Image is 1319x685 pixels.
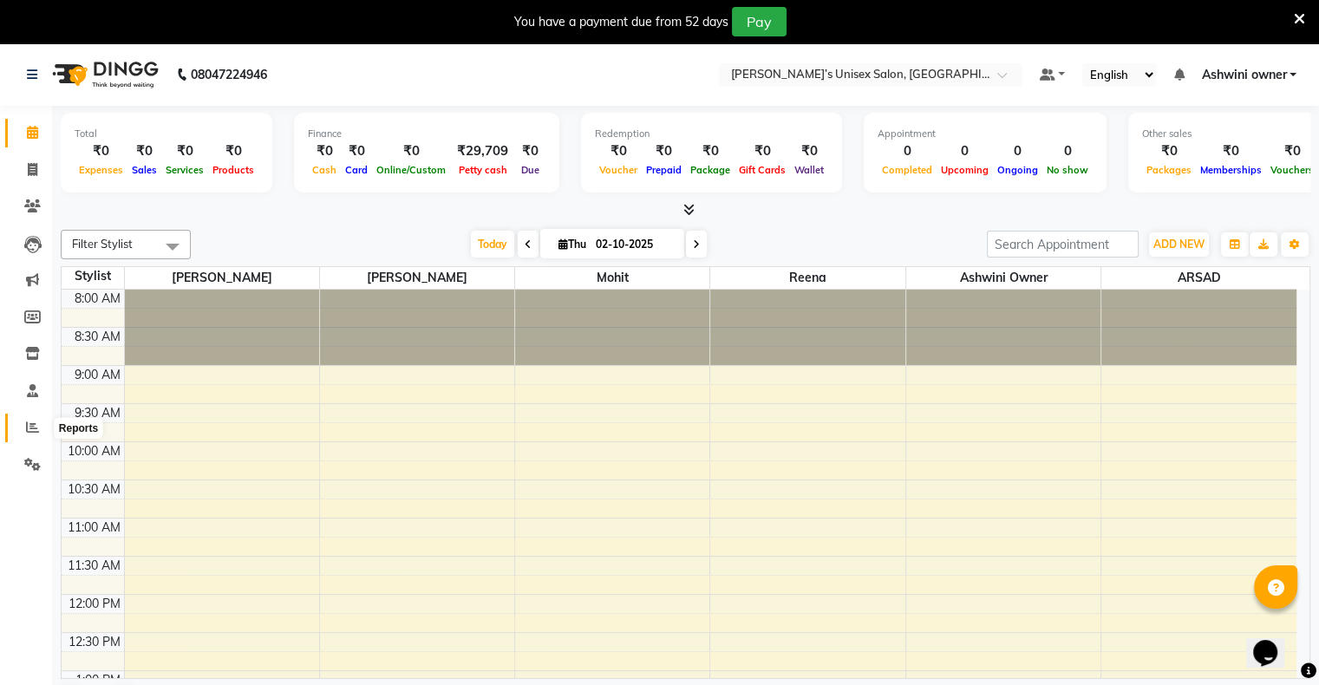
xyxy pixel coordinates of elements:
div: ₹0 [161,141,208,161]
b: 08047224946 [191,50,267,99]
div: ₹0 [790,141,828,161]
span: Reena [710,267,904,289]
span: Vouchers [1266,164,1318,176]
div: ₹0 [686,141,735,161]
div: Appointment [878,127,1093,141]
span: Ashwini owner [906,267,1100,289]
span: Ongoing [993,164,1042,176]
span: Mohit [515,267,709,289]
span: Sales [127,164,161,176]
div: Redemption [595,127,828,141]
div: Stylist [62,267,124,285]
span: Products [208,164,258,176]
input: Search Appointment [987,231,1139,258]
div: Finance [308,127,545,141]
div: Total [75,127,258,141]
span: ADD NEW [1153,238,1205,251]
div: ₹0 [341,141,372,161]
span: Expenses [75,164,127,176]
div: 0 [878,141,937,161]
div: 9:30 AM [71,404,124,422]
span: Today [471,231,514,258]
span: Voucher [595,164,642,176]
div: 9:00 AM [71,366,124,384]
span: Package [686,164,735,176]
span: Upcoming [937,164,993,176]
span: Due [517,164,544,176]
span: Packages [1142,164,1196,176]
div: ₹0 [515,141,545,161]
span: Filter Stylist [72,237,133,251]
div: ₹0 [1266,141,1318,161]
div: You have a payment due from 52 days [514,13,728,31]
div: Reports [55,418,102,439]
span: Completed [878,164,937,176]
span: No show [1042,164,1093,176]
div: 12:00 PM [65,595,124,613]
div: 12:30 PM [65,633,124,651]
div: ₹29,709 [450,141,515,161]
span: Thu [554,238,591,251]
div: 0 [993,141,1042,161]
div: ₹0 [308,141,341,161]
div: 11:30 AM [64,557,124,575]
div: 0 [937,141,993,161]
span: Petty cash [454,164,512,176]
div: ₹0 [735,141,790,161]
div: 10:30 AM [64,480,124,499]
div: 8:00 AM [71,290,124,308]
div: ₹0 [1196,141,1266,161]
span: Cash [308,164,341,176]
div: 0 [1042,141,1093,161]
span: Prepaid [642,164,686,176]
span: Ashwini owner [1201,66,1286,84]
iframe: chat widget [1246,616,1302,668]
span: Card [341,164,372,176]
span: [PERSON_NAME] [125,267,319,289]
div: ₹0 [372,141,450,161]
button: Pay [732,7,787,36]
span: ARSAD [1101,267,1296,289]
button: ADD NEW [1149,232,1209,257]
div: 8:30 AM [71,328,124,346]
div: 10:00 AM [64,442,124,460]
div: ₹0 [642,141,686,161]
img: logo [44,50,163,99]
span: Online/Custom [372,164,450,176]
div: ₹0 [208,141,258,161]
div: 11:00 AM [64,519,124,537]
div: ₹0 [595,141,642,161]
div: ₹0 [1142,141,1196,161]
span: Memberships [1196,164,1266,176]
span: Gift Cards [735,164,790,176]
input: 2025-10-02 [591,232,677,258]
span: Services [161,164,208,176]
div: ₹0 [127,141,161,161]
div: ₹0 [75,141,127,161]
span: Wallet [790,164,828,176]
span: [PERSON_NAME] [320,267,514,289]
